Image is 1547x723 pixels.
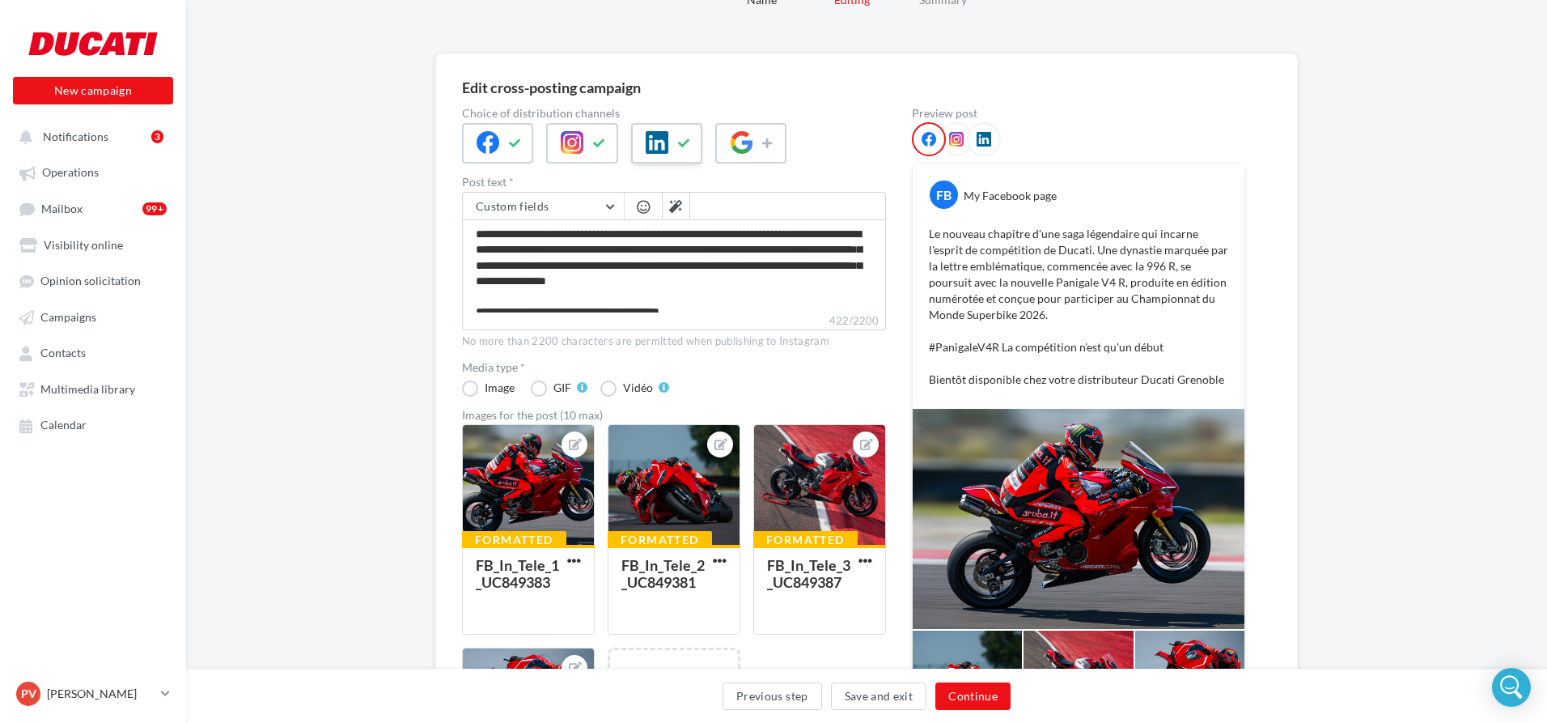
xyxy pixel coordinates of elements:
[13,678,173,709] a: PV [PERSON_NAME]
[930,181,958,209] div: FB
[608,531,712,549] div: Formatted
[912,108,1245,119] div: Preview post
[476,199,549,213] span: Custom fields
[462,410,886,421] div: Images for the post (10 max)
[42,166,99,180] span: Operations
[831,683,927,710] button: Save and exit
[476,556,559,591] div: FB_In_Tele_1_UC849383
[553,382,571,393] div: GIF
[47,686,155,702] p: [PERSON_NAME]
[462,80,641,95] div: Edit cross-posting campaign
[621,556,705,591] div: FB_In_Tele_2_UC849381
[753,531,858,549] div: Formatted
[964,188,1057,204] div: My Facebook page
[1492,668,1531,707] div: Open Intercom Messenger
[13,77,173,104] button: New campaign
[929,226,1228,388] p: Le nouveau chapitre d'une saga légendaire qui incarne l'esprit de compétition de Ducati. Une dyna...
[767,556,850,591] div: FB_In_Tele_3_UC849387
[935,683,1011,710] button: Continue
[142,202,167,215] div: 99+
[462,176,886,188] label: Post text *
[44,238,123,252] span: Visibility online
[10,374,176,403] a: Multimedia library
[40,310,96,324] span: Campaigns
[462,334,886,349] div: No more than 2200 characters are permitted when publishing to Instagram
[623,382,653,393] div: Vidéo
[10,194,176,223] a: Mailbox99+
[40,382,135,396] span: Multimedia library
[40,347,86,360] span: Contacts
[462,108,886,119] label: Choice of distribution channels
[462,313,886,330] label: 422/2200
[10,121,170,151] button: Notifications 3
[462,362,886,373] label: Media type *
[723,683,822,710] button: Previous step
[10,157,176,186] a: Operations
[10,338,176,367] a: Contacts
[10,410,176,439] a: Calendar
[462,531,566,549] div: Formatted
[40,419,87,432] span: Calendar
[10,266,176,295] a: Opinion solicitation
[485,382,515,393] div: Image
[463,193,624,220] button: Custom fields
[40,274,141,288] span: Opinion solicitation
[10,302,176,331] a: Campaigns
[43,130,108,143] span: Notifications
[151,130,163,143] div: 3
[21,686,36,702] span: PV
[10,230,176,259] a: Visibility online
[41,202,83,215] span: Mailbox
